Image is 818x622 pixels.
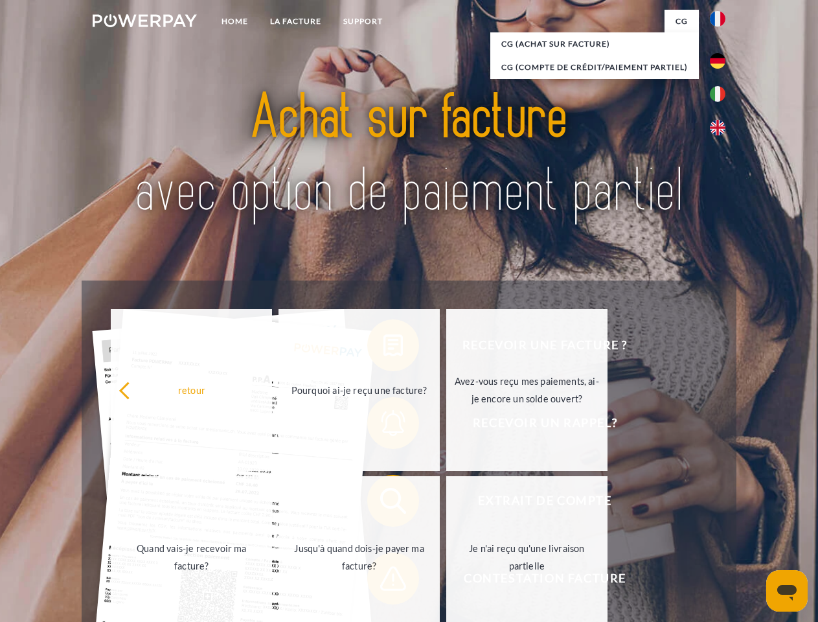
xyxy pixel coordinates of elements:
div: Pourquoi ai-je reçu une facture? [286,381,432,398]
div: retour [119,381,264,398]
img: it [710,86,725,102]
iframe: Bouton de lancement de la fenêtre de messagerie [766,570,808,612]
img: fr [710,11,725,27]
img: en [710,120,725,135]
a: CG [665,10,699,33]
div: Quand vais-je recevoir ma facture? [119,540,264,575]
a: CG (Compte de crédit/paiement partiel) [490,56,699,79]
img: logo-powerpay-white.svg [93,14,197,27]
a: Avez-vous reçu mes paiements, ai-je encore un solde ouvert? [446,309,608,471]
a: LA FACTURE [259,10,332,33]
a: CG (achat sur facture) [490,32,699,56]
a: Support [332,10,394,33]
div: Avez-vous reçu mes paiements, ai-je encore un solde ouvert? [454,373,600,408]
div: Jusqu'à quand dois-je payer ma facture? [286,540,432,575]
img: title-powerpay_fr.svg [124,62,694,248]
div: Je n'ai reçu qu'une livraison partielle [454,540,600,575]
a: Home [210,10,259,33]
img: de [710,53,725,69]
